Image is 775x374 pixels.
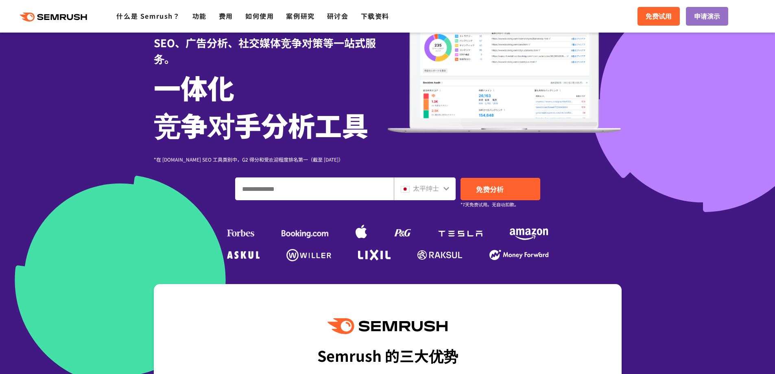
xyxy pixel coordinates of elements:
a: 如何使用 [245,11,274,21]
img: Semrush [327,318,447,334]
font: 太平绅士 [413,183,439,193]
a: 申请演示 [686,7,728,26]
a: 案例研究 [286,11,314,21]
a: 费用 [219,11,233,21]
a: 什么是 Semrush？ [116,11,180,21]
input: 输入域名、关键字或 URL [236,178,393,200]
font: 免费试用 [646,11,672,21]
font: 申请演示 [694,11,720,21]
a: 下载资料 [361,11,389,21]
font: 免费分析 [476,184,504,194]
font: 竞争对手分析工具 [154,105,369,144]
a: 功能 [192,11,207,21]
font: *7天免费试用。无自动扣款。 [461,201,519,208]
font: *在 [DOMAIN_NAME] SEO 工具类别中，G2 得分和受欢迎程度排名第一（截至 [DATE]） [154,156,343,163]
font: Semrush 的三大优势 [317,345,458,366]
a: 研讨会 [327,11,349,21]
a: 免费分析 [461,178,540,200]
a: 免费试用 [637,7,680,26]
font: 一体化 [154,68,234,107]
